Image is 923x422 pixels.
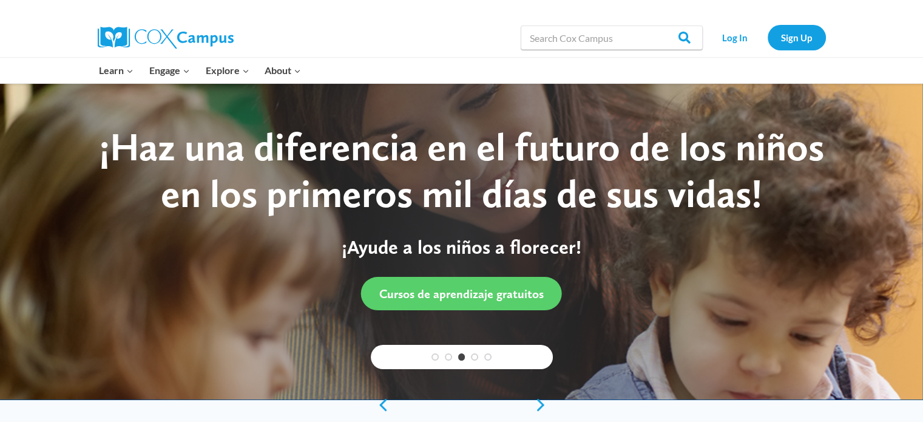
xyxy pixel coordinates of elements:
[445,353,452,361] a: 2
[379,287,544,301] span: Cursos de aprendizaje gratuitos
[141,58,198,83] button: Child menu of Engage
[198,58,257,83] button: Child menu of Explore
[82,124,840,217] div: ¡Haz una diferencia en el futuro de los niños en los primeros mil días de sus vidas!
[92,58,309,83] nav: Primary Navigation
[371,393,553,417] div: content slider buttons
[709,25,826,50] nav: Secondary Navigation
[458,353,465,361] a: 3
[257,58,309,83] button: Child menu of About
[361,277,562,310] a: Cursos de aprendizaje gratuitos
[92,58,142,83] button: Child menu of Learn
[98,27,234,49] img: Cox Campus
[484,353,492,361] a: 5
[82,236,840,259] p: ¡Ayude a los niños a florecer!
[431,353,439,361] a: 1
[709,25,762,50] a: Log In
[521,26,703,50] input: Search Cox Campus
[371,398,389,412] a: previous
[768,25,826,50] a: Sign Up
[471,353,478,361] a: 4
[535,398,553,412] a: next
